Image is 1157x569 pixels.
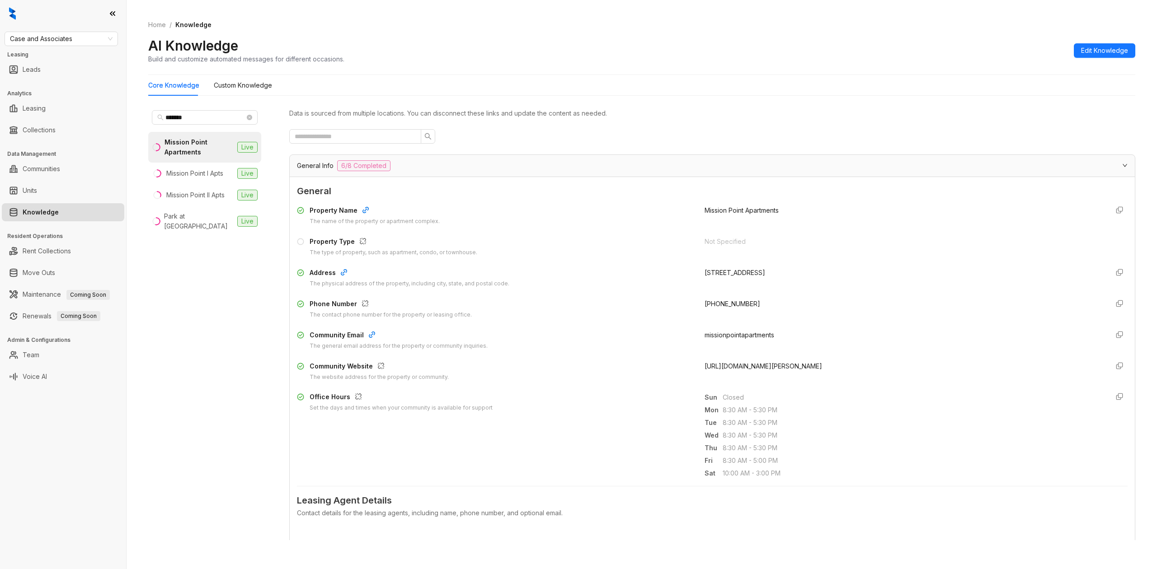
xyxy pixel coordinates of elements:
[10,32,113,46] span: Case and Associates
[705,430,723,440] span: Wed
[2,121,124,139] li: Collections
[166,190,225,200] div: Mission Point II Apts
[705,456,723,466] span: Fri
[57,311,100,321] span: Coming Soon
[237,168,258,179] span: Live
[2,264,124,282] li: Move Outs
[297,161,334,171] span: General Info
[166,168,223,178] div: Mission Point I Apts
[23,203,59,221] a: Knowledge
[23,368,47,386] a: Voice AI
[148,37,238,54] h2: AI Knowledge
[2,99,124,117] li: Leasing
[148,54,344,64] div: Build and customize automated messages for different occasions.
[66,290,110,300] span: Coming Soon
[705,331,774,339] span: missionpointapartments
[2,203,124,221] li: Knowledge
[310,237,477,248] div: Property Type
[723,468,1101,478] span: 10:00 AM - 3:00 PM
[23,242,71,260] a: Rent Collections
[723,443,1101,453] span: 8:30 AM - 5:30 PM
[148,80,199,90] div: Core Knowledge
[310,299,472,311] div: Phone Number
[2,346,124,364] li: Team
[337,160,390,171] span: 6/8 Completed
[289,108,1135,118] div: Data is sourced from multiple locations. You can disconnect these links and update the content as...
[1081,46,1128,56] span: Edit Knowledge
[2,182,124,200] li: Units
[2,368,124,386] li: Voice AI
[310,392,493,404] div: Office Hours
[9,7,16,20] img: logo
[23,307,100,325] a: RenewalsComing Soon
[705,443,723,453] span: Thu
[310,280,509,288] div: The physical address of the property, including city, state, and postal code.
[1074,43,1135,58] button: Edit Knowledge
[169,20,172,30] li: /
[237,142,258,153] span: Live
[164,211,234,231] div: Park at [GEOGRAPHIC_DATA]
[723,430,1101,440] span: 8:30 AM - 5:30 PM
[2,61,124,79] li: Leads
[310,217,440,226] div: The name of the property or apartment complex.
[297,184,1128,198] span: General
[705,362,822,370] span: [URL][DOMAIN_NAME][PERSON_NAME]
[705,405,723,415] span: Mon
[2,285,124,303] li: Maintenance
[297,508,1128,518] div: Contact details for the leasing agents, including name, phone number, and optional email.
[705,268,1101,278] div: [STREET_ADDRESS]
[146,20,168,30] a: Home
[723,392,1101,402] span: Closed
[310,404,493,412] div: Set the days and times when your community is available for support
[23,160,60,178] a: Communities
[705,418,723,428] span: Tue
[165,137,234,157] div: Mission Point Apartments
[2,160,124,178] li: Communities
[723,456,1101,466] span: 8:30 AM - 5:00 PM
[310,311,472,319] div: The contact phone number for the property or leasing office.
[247,115,252,120] span: close-circle
[23,121,56,139] a: Collections
[237,190,258,201] span: Live
[23,346,39,364] a: Team
[23,182,37,200] a: Units
[310,361,449,373] div: Community Website
[23,61,41,79] a: Leads
[705,468,723,478] span: Sat
[297,494,1128,508] span: Leasing Agent Details
[2,242,124,260] li: Rent Collections
[310,268,509,280] div: Address
[7,150,126,158] h3: Data Management
[23,264,55,282] a: Move Outs
[424,133,432,140] span: search
[2,307,124,325] li: Renewals
[310,330,488,342] div: Community Email
[237,216,258,227] span: Live
[310,248,477,257] div: The type of property, such as apartment, condo, or townhouse.
[290,155,1135,177] div: General Info6/8 Completed
[7,51,126,59] h3: Leasing
[723,405,1101,415] span: 8:30 AM - 5:30 PM
[7,89,126,98] h3: Analytics
[1122,163,1128,168] span: expanded
[705,237,1101,247] div: Not Specified
[310,342,488,350] div: The general email address for the property or community inquiries.
[7,336,126,344] h3: Admin & Configurations
[175,21,212,28] span: Knowledge
[705,206,779,214] span: Mission Point Apartments
[214,80,272,90] div: Custom Knowledge
[310,373,449,382] div: The website address for the property or community.
[723,418,1101,428] span: 8:30 AM - 5:30 PM
[7,232,126,240] h3: Resident Operations
[705,392,723,402] span: Sun
[310,205,440,217] div: Property Name
[23,99,46,117] a: Leasing
[705,300,760,308] span: [PHONE_NUMBER]
[157,114,164,121] span: search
